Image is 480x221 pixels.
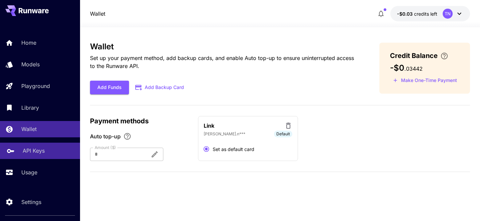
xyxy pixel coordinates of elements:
span: Credit Balance [390,51,438,61]
button: Enter your card details and choose an Auto top-up amount to avoid service interruptions. We'll au... [438,52,451,60]
span: -$0.03 [397,11,414,17]
div: -$0.03442 [397,10,437,17]
p: Wallet [21,125,37,133]
h3: Wallet [90,42,358,51]
nav: breadcrumb [90,10,105,18]
p: Settings [21,198,41,206]
p: Usage [21,168,37,176]
p: [PERSON_NAME].n*** [204,131,245,137]
span: credits left [414,11,437,17]
span: -$0 [390,63,404,73]
p: Home [21,39,36,47]
button: Enable Auto top-up to ensure uninterrupted service. We'll automatically bill the chosen amount wh... [121,132,134,140]
button: Add Funds [90,81,129,94]
p: Library [21,104,39,112]
span: Default [274,131,292,137]
p: Link [204,122,214,130]
div: TN [443,9,453,19]
a: Wallet [90,10,105,18]
button: -$0.03442TN [390,6,470,21]
span: Auto top-up [90,132,121,140]
p: Playground [21,82,50,90]
p: Payment methods [90,116,190,126]
span: . 03442 [404,65,423,72]
button: Add Backup Card [129,81,191,94]
button: Make a one-time, non-recurring payment [390,75,460,86]
span: Set as default card [213,146,254,153]
label: Amount ($) [95,145,116,150]
p: API Keys [23,147,45,155]
p: Models [21,60,40,68]
p: Set up your payment method, add backup cards, and enable Auto top-up to ensure uninterrupted acce... [90,54,358,70]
